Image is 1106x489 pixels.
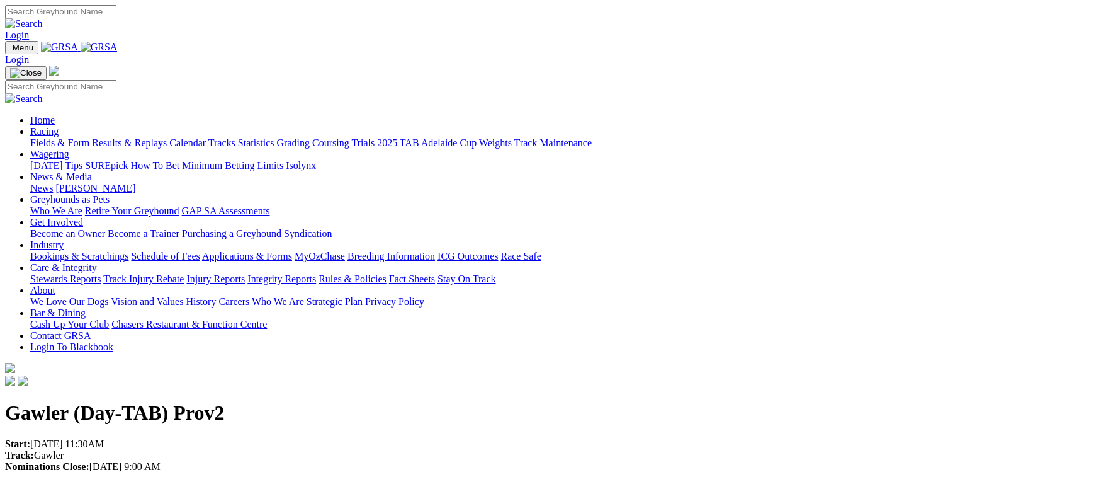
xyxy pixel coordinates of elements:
[208,137,235,148] a: Tracks
[30,160,1101,171] div: Wagering
[30,296,1101,308] div: About
[30,319,109,330] a: Cash Up Your Club
[247,273,316,284] a: Integrity Reports
[252,296,304,307] a: Who We Are
[30,205,82,216] a: Who We Are
[182,205,270,216] a: GAP SA Assessments
[81,42,118,53] img: GRSA
[30,262,97,273] a: Care & Integrity
[30,285,55,296] a: About
[30,228,105,239] a: Become an Owner
[30,273,101,284] a: Stewards Reports
[5,376,15,386] img: facebook.svg
[5,66,47,80] button: Toggle navigation
[55,183,135,193] a: [PERSON_NAME]
[92,137,167,148] a: Results & Replays
[103,273,184,284] a: Track Injury Rebate
[30,115,55,125] a: Home
[30,296,108,307] a: We Love Our Dogs
[479,137,512,148] a: Weights
[30,194,110,205] a: Greyhounds as Pets
[186,273,245,284] a: Injury Reports
[351,137,375,148] a: Trials
[5,5,116,18] input: Search
[10,68,42,78] img: Close
[30,342,113,352] a: Login To Blackbook
[202,251,292,262] a: Applications & Forms
[131,251,200,262] a: Schedule of Fees
[365,296,424,307] a: Privacy Policy
[30,308,86,318] a: Bar & Dining
[30,183,53,193] a: News
[30,319,1101,330] div: Bar & Dining
[169,137,206,148] a: Calendar
[5,461,89,472] strong: Nominations Close:
[30,239,64,250] a: Industry
[437,273,495,284] a: Stay On Track
[18,376,28,386] img: twitter.svg
[49,66,59,76] img: logo-grsa-white.png
[218,296,249,307] a: Careers
[5,401,1101,425] h1: Gawler (Day-TAB) Prov2
[111,319,267,330] a: Chasers Restaurant & Function Centre
[30,205,1101,217] div: Greyhounds as Pets
[514,137,592,148] a: Track Maintenance
[111,296,183,307] a: Vision and Values
[238,137,274,148] a: Statistics
[5,30,29,40] a: Login
[186,296,216,307] a: History
[286,160,316,171] a: Isolynx
[284,228,332,239] a: Syndication
[131,160,180,171] a: How To Bet
[30,171,92,182] a: News & Media
[389,273,435,284] a: Fact Sheets
[5,439,1101,473] p: [DATE] 11:30AM Gawler [DATE] 9:00 AM
[377,137,477,148] a: 2025 TAB Adelaide Cup
[30,251,1101,262] div: Industry
[41,42,78,53] img: GRSA
[30,149,69,159] a: Wagering
[319,273,387,284] a: Rules & Policies
[5,439,30,449] strong: Start:
[5,450,34,461] strong: Track:
[5,80,116,93] input: Search
[295,251,345,262] a: MyOzChase
[5,363,15,373] img: logo-grsa-white.png
[182,228,281,239] a: Purchasing a Greyhound
[30,137,1101,149] div: Racing
[277,137,310,148] a: Grading
[312,137,349,148] a: Coursing
[5,41,38,54] button: Toggle navigation
[30,137,89,148] a: Fields & Form
[85,205,179,216] a: Retire Your Greyhound
[85,160,128,171] a: SUREpick
[30,160,82,171] a: [DATE] Tips
[30,183,1101,194] div: News & Media
[30,251,128,262] a: Bookings & Scratchings
[5,93,43,105] img: Search
[30,217,83,227] a: Get Involved
[307,296,363,307] a: Strategic Plan
[13,43,33,52] span: Menu
[108,228,179,239] a: Become a Trainer
[5,54,29,65] a: Login
[30,228,1101,239] div: Get Involved
[30,273,1101,285] div: Care & Integrity
[182,160,283,171] a: Minimum Betting Limits
[347,251,435,262] a: Breeding Information
[30,126,59,137] a: Racing
[30,330,91,341] a: Contact GRSA
[5,18,43,30] img: Search
[437,251,498,262] a: ICG Outcomes
[500,251,541,262] a: Race Safe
